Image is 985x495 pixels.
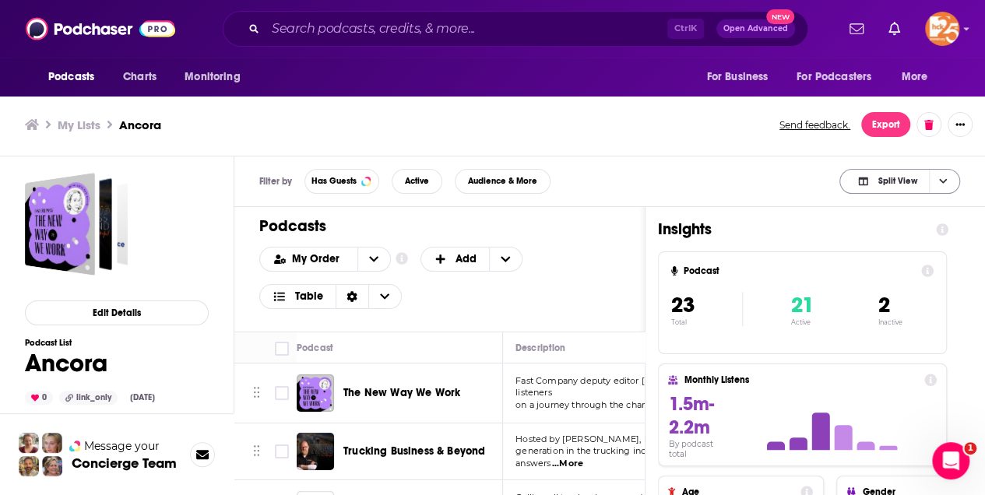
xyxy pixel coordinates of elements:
img: Barbara Profile [42,456,62,476]
span: Active [405,177,429,185]
h1: Ancora [25,348,161,378]
h1: Podcasts [259,216,607,236]
span: 21 [791,292,814,318]
span: Audience & More [468,177,537,185]
h3: Concierge Team [72,455,177,471]
button: open menu [891,62,948,92]
button: Active [392,169,442,194]
span: More [902,66,928,88]
button: Export [861,112,910,137]
img: Trucking Business & Beyond [297,433,334,470]
button: open menu [37,62,114,92]
span: Has Guests [311,177,357,185]
input: Search podcasts, credits, & more... [266,16,667,41]
span: New [766,9,794,24]
span: Toggle select row [275,386,289,400]
p: Total [671,318,742,326]
p: Active [791,318,814,326]
span: on a journey through the changing landscape of o [515,399,733,410]
button: open menu [174,62,260,92]
button: Audience & More [455,169,551,194]
span: For Podcasters [797,66,871,88]
button: open menu [786,62,894,92]
div: Podcast [297,339,333,357]
span: 1 [964,442,976,455]
div: Search podcasts, credits, & more... [223,11,808,47]
h3: Podcast List [25,338,161,348]
button: Choose View [259,284,402,309]
button: + Add [420,247,523,272]
span: Add [456,254,477,265]
div: 0 [25,391,53,405]
button: Move [252,381,262,405]
iframe: Intercom live chat [932,442,969,479]
button: Choose View [839,169,960,194]
h4: Monthly Listens [684,374,917,385]
img: Jon Profile [19,456,39,476]
span: Toggle select row [275,444,289,458]
button: open menu [357,247,390,271]
span: The New Way We Work [343,386,460,399]
span: Monitoring [185,66,240,88]
span: Podcasts [48,66,94,88]
button: Show profile menu [925,12,959,46]
a: Show notifications dropdown [882,16,906,42]
button: Show More Button [948,112,973,137]
button: open menu [260,254,357,265]
span: 1.5m-2.2m [668,392,713,439]
div: Sort Direction [336,285,368,308]
img: Jules Profile [42,433,62,453]
button: Send feedback. [775,118,855,132]
img: User Profile [925,12,959,46]
span: My Order [292,254,345,265]
span: 2 [878,292,889,318]
button: Has Guests [304,169,379,194]
img: The New Way We Work [297,374,334,412]
img: Podchaser - Follow, Share and Rate Podcasts [26,14,175,44]
a: Trucking Business & Beyond [343,444,485,459]
button: Move [252,440,262,463]
button: open menu [695,62,787,92]
span: 23 [671,292,695,318]
h4: By podcast total [668,439,732,459]
img: Sydney Profile [19,433,39,453]
span: Fast Company deputy editor [PERSON_NAME] takes listeners [515,375,744,398]
span: ...More [552,458,583,470]
button: Open AdvancedNew [716,19,795,38]
div: link_only [59,391,118,405]
span: Table [295,291,323,302]
span: Hosted by [PERSON_NAME], business owner and third [515,434,751,444]
h4: Podcast [684,265,915,276]
a: Ancora [25,173,128,276]
span: Logged in as kerrifulks [925,12,959,46]
h3: Ancora [119,118,161,132]
h1: Insights [658,219,923,239]
span: For Business [706,66,768,88]
span: Split View [878,177,916,185]
a: Show notifications dropdown [843,16,870,42]
span: Trucking Business & Beyond [343,444,485,458]
h2: Choose List sort [259,247,391,272]
span: generation in the trucking industry. [PERSON_NAME] answers [515,445,749,469]
p: Inactive [878,318,902,326]
a: Show additional information [396,251,408,266]
a: My Lists [58,118,100,132]
a: The New Way We Work [343,385,460,401]
span: Charts [123,66,157,88]
span: Open Advanced [723,25,788,33]
a: Charts [113,62,166,92]
span: Ctrl K [667,19,704,39]
h3: Filter by [259,176,292,187]
span: Message your [84,438,160,454]
button: Edit Details [25,300,209,325]
div: [DATE] [124,391,161,404]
